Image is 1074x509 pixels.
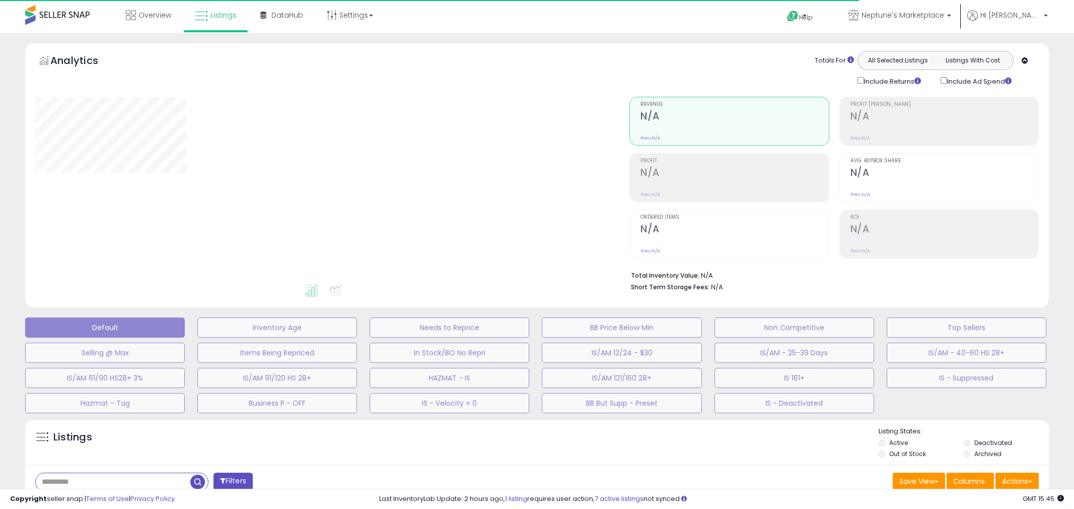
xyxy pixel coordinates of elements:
button: BB Price Below Min [542,317,701,338]
button: Non Competitive [714,317,874,338]
span: Profit [PERSON_NAME] [850,102,1038,107]
span: Avg. Buybox Share [850,158,1038,164]
button: IS - Deactivated [714,393,874,413]
button: All Selected Listings [861,54,936,67]
button: IS - Velocity = 0 [370,393,529,413]
div: Totals For [815,56,854,66]
button: Default [25,317,185,338]
small: Prev: N/A [640,248,660,254]
a: Hi [PERSON_NAME] [967,10,1048,33]
button: IS - Suppressed [887,368,1046,388]
h2: N/A [850,223,1038,237]
span: Help [799,13,813,22]
strong: Copyright [10,494,47,503]
button: Needs to Reprice [370,317,529,338]
h2: N/A [850,167,1038,180]
a: Help [779,3,832,33]
b: Total Inventory Value: [631,271,699,280]
button: Selling @ Max [25,343,185,363]
h2: N/A [640,223,828,237]
span: ROI [850,215,1038,220]
button: BB But Supp - Preset [542,393,701,413]
button: IS 161+ [714,368,874,388]
div: Include Ad Spend [933,75,1028,87]
button: Top Sellers [887,317,1046,338]
button: IS/AM 61/90 HS28+ 3% [25,368,185,388]
span: DataHub [271,10,303,20]
small: Prev: N/A [640,192,660,198]
span: Overview [138,10,171,20]
h2: N/A [640,167,828,180]
button: IS/AM 12/24 - $30 [542,343,701,363]
small: Prev: N/A [640,135,660,141]
button: In Stock/BO No Repri [370,343,529,363]
button: IS/AM 121/160 28+ [542,368,701,388]
h2: N/A [850,110,1038,124]
button: Listings With Cost [935,54,1010,67]
button: Hazmat - Tag [25,393,185,413]
span: Neptune's Marketplace [862,10,944,20]
div: seller snap | | [10,494,175,504]
div: Include Returns [850,75,933,87]
span: Ordered Items [640,215,828,220]
li: N/A [631,269,1031,281]
h2: N/A [640,110,828,124]
span: N/A [711,282,723,292]
button: Items Being Repriced [197,343,357,363]
span: Hi [PERSON_NAME] [980,10,1041,20]
span: Profit [640,158,828,164]
button: Inventory Age [197,317,357,338]
button: Business P - OFF [197,393,357,413]
small: Prev: N/A [850,135,870,141]
button: IS/AM - 25-39 Days [714,343,874,363]
button: IS/AM - 40-60 HS 28+ [887,343,1046,363]
span: Revenue [640,102,828,107]
small: Prev: N/A [850,192,870,198]
span: Listings [210,10,237,20]
small: Prev: N/A [850,248,870,254]
b: Short Term Storage Fees: [631,283,709,291]
i: Get Help [786,10,799,23]
button: IS/AM 91/120 HS 28+ [197,368,357,388]
h5: Analytics [50,53,118,70]
button: HAZMAT - IS [370,368,529,388]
